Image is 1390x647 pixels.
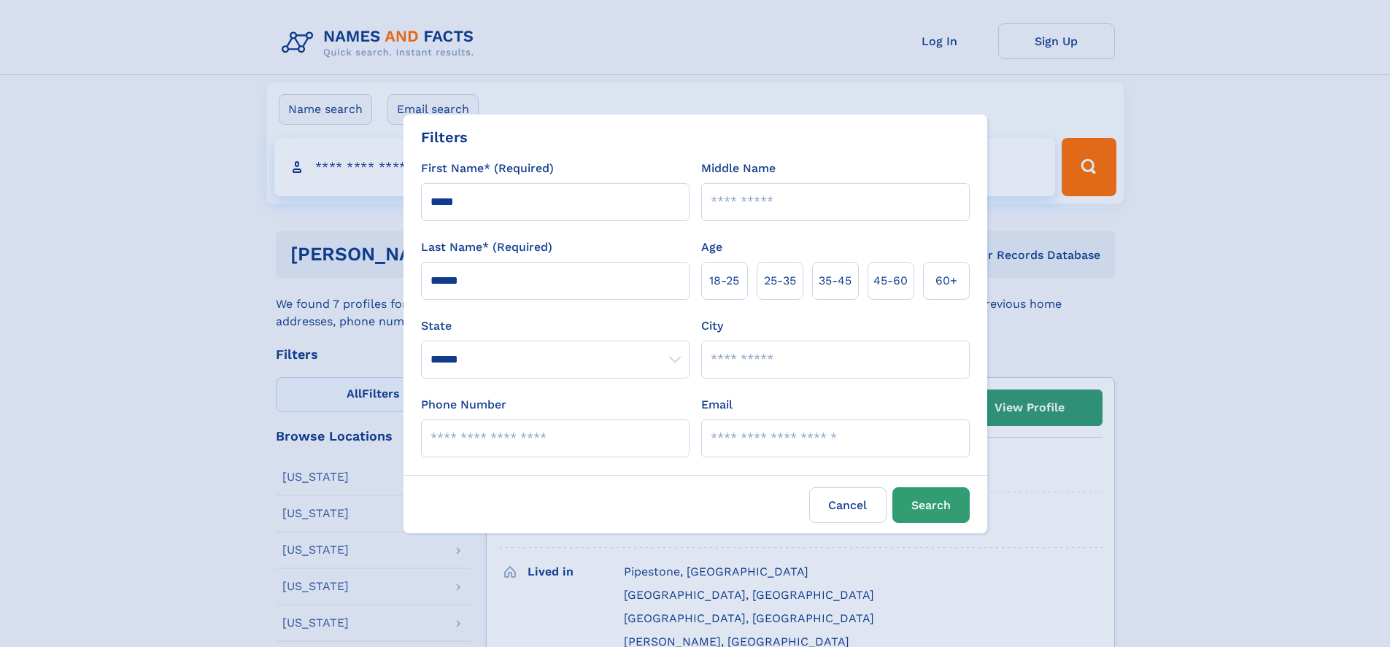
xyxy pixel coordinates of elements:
[701,239,722,256] label: Age
[421,396,506,414] label: Phone Number
[421,317,690,335] label: State
[873,272,908,290] span: 45‑60
[421,160,554,177] label: First Name* (Required)
[421,239,552,256] label: Last Name* (Required)
[819,272,852,290] span: 35‑45
[421,126,468,148] div: Filters
[764,272,796,290] span: 25‑35
[701,317,723,335] label: City
[709,272,739,290] span: 18‑25
[892,487,970,523] button: Search
[701,396,733,414] label: Email
[935,272,957,290] span: 60+
[809,487,887,523] label: Cancel
[701,160,776,177] label: Middle Name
